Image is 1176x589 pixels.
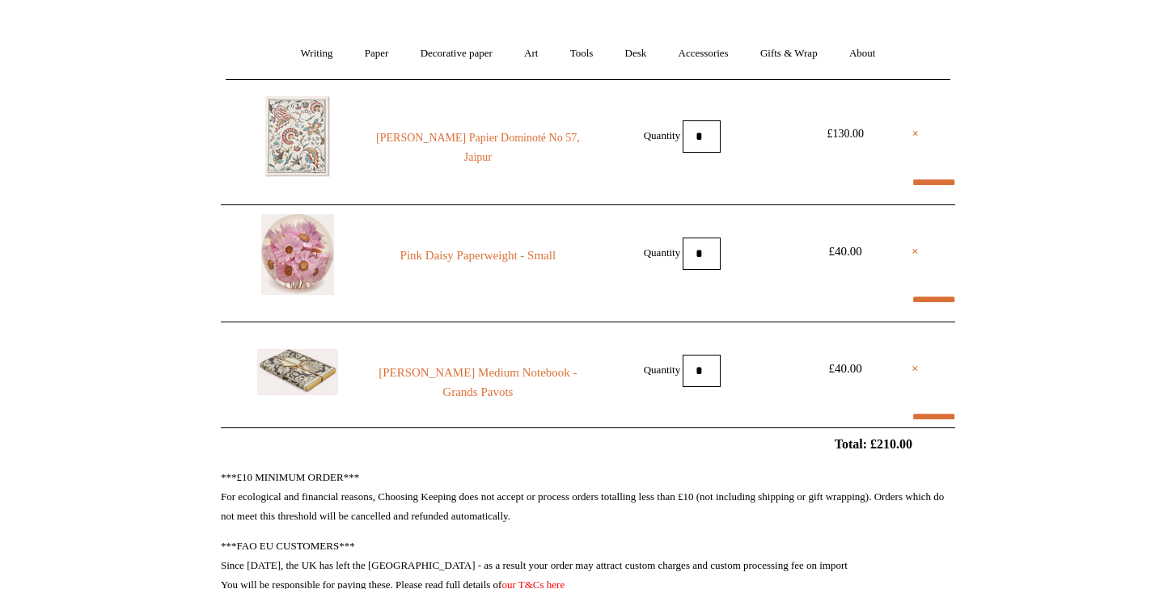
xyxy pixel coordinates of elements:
a: [PERSON_NAME] Papier Dominoté No 57, Jaipur [368,128,588,167]
label: Quantity [644,128,681,141]
a: Accessories [664,32,743,75]
p: ***£10 MINIMUM ORDER*** For ecological and financial reasons, Choosing Keeping does not accept or... [221,468,955,526]
img: Pink Daisy Paperweight - Small [261,214,334,295]
a: × [912,124,919,144]
label: Quantity [644,363,681,375]
a: About [835,32,890,75]
label: Quantity [644,246,681,258]
div: £40.00 [809,359,882,378]
a: × [912,359,919,378]
a: Paper [350,32,404,75]
div: £40.00 [809,242,882,261]
a: [PERSON_NAME] Medium Notebook - Grands Pavots [368,363,588,402]
h2: Total: £210.00 [184,436,992,452]
a: Desk [611,32,662,75]
a: Tools [556,32,608,75]
a: Pink Daisy Paperweight - Small [368,246,588,265]
a: Gifts & Wrap [746,32,832,75]
a: × [912,242,919,261]
a: Writing [286,32,348,75]
img: Antoinette Poisson Medium Notebook - Grands Pavots [257,349,338,395]
a: Art [510,32,552,75]
a: Decorative paper [406,32,507,75]
img: Antoinette Poisson Papier Dominoté No 57, Jaipur [265,96,330,177]
div: £130.00 [809,124,882,144]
